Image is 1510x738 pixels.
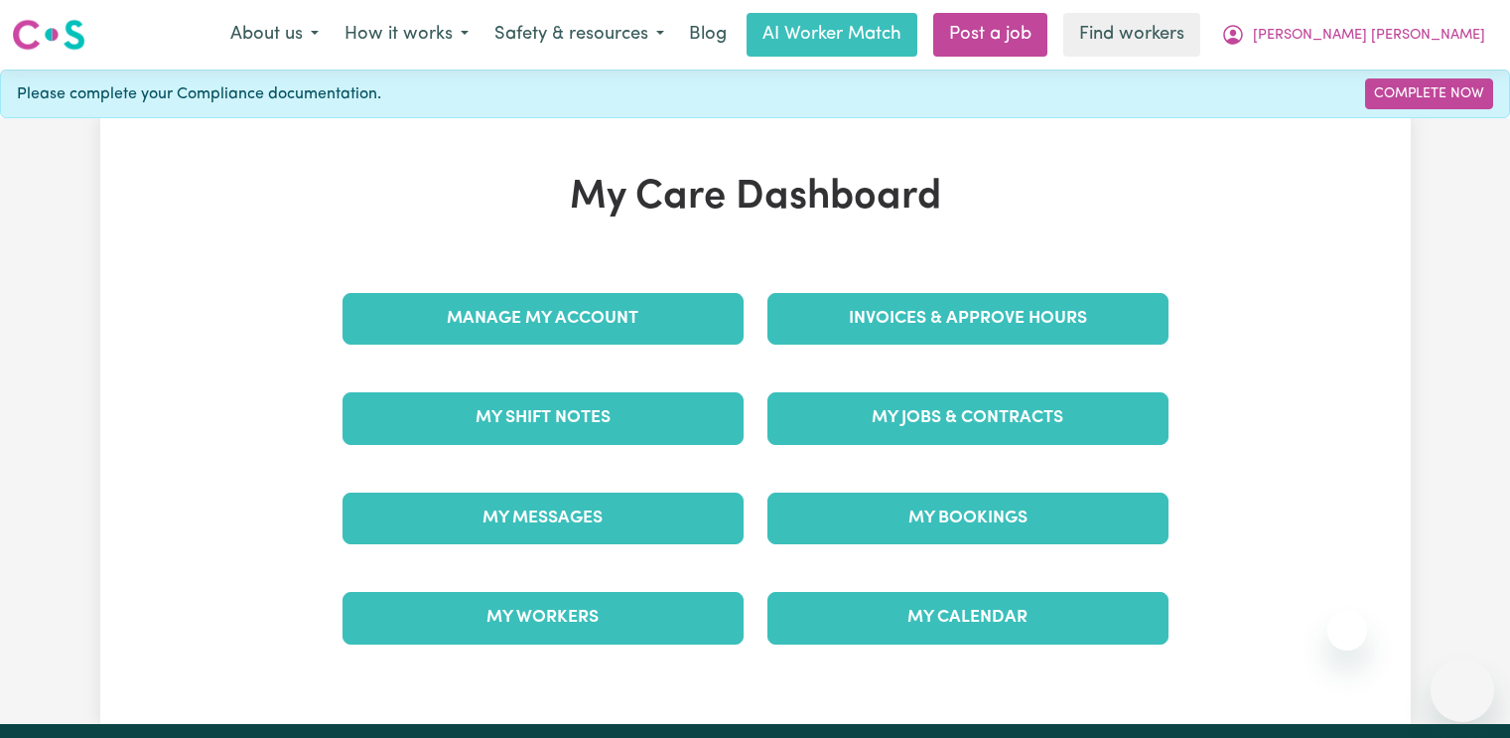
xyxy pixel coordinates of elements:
a: My Shift Notes [343,392,744,444]
button: How it works [332,14,481,56]
span: Please complete your Compliance documentation. [17,82,381,106]
a: Invoices & Approve Hours [767,293,1168,345]
a: Complete Now [1365,78,1493,109]
a: My Messages [343,493,744,544]
a: My Workers [343,592,744,644]
a: Post a job [933,13,1047,57]
h1: My Care Dashboard [331,174,1180,221]
a: Manage My Account [343,293,744,345]
span: [PERSON_NAME] [PERSON_NAME] [1253,25,1485,47]
a: My Jobs & Contracts [767,392,1168,444]
a: Find workers [1063,13,1200,57]
a: My Calendar [767,592,1168,644]
button: Safety & resources [481,14,677,56]
button: My Account [1208,14,1498,56]
a: Blog [677,13,739,57]
a: My Bookings [767,493,1168,544]
img: Careseekers logo [12,17,85,53]
button: About us [217,14,332,56]
iframe: Button to launch messaging window [1431,659,1494,722]
iframe: Close message [1327,611,1367,651]
a: AI Worker Match [747,13,917,57]
a: Careseekers logo [12,12,85,58]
